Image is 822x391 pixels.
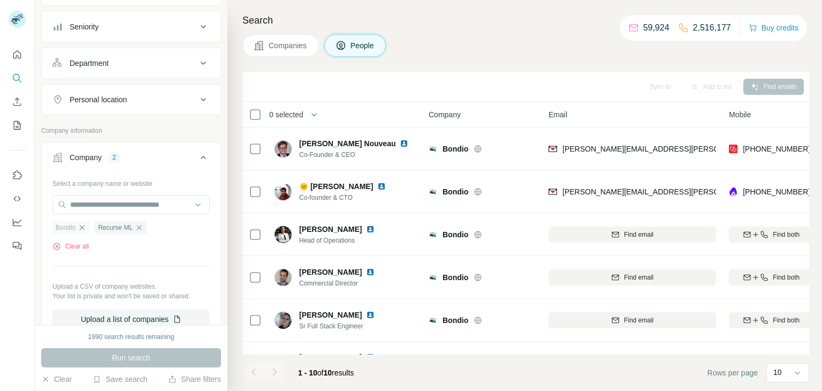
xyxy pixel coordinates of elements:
button: Buy credits [749,20,798,35]
span: Bondio [443,144,468,154]
p: 10 [773,367,782,378]
button: Feedback [9,236,26,255]
div: Seniority [70,21,98,32]
span: Rows per page [707,367,758,378]
span: Email [549,109,567,120]
span: [PERSON_NAME][EMAIL_ADDRESS][PERSON_NAME][DOMAIN_NAME] [562,145,813,153]
img: Logo of Bondio [429,230,437,239]
p: Your list is private and won't be saved or shared. [52,291,210,301]
img: Avatar [275,183,292,200]
span: [PERSON_NAME] Nouveau [299,138,395,149]
span: Bondio [443,229,468,240]
span: Mobile [729,109,751,120]
span: 0 selected [269,109,303,120]
span: Find both [773,273,800,282]
span: Find email [624,315,653,325]
button: Clear [41,374,72,385]
button: Enrich CSV [9,92,26,111]
img: Logo of Bondio [429,273,437,282]
span: Find email [624,273,653,282]
button: Search [9,69,26,88]
span: Head of Operations [299,236,387,245]
img: Avatar [275,312,292,329]
button: Find email [549,269,716,285]
button: Save search [93,374,147,385]
div: 2 [108,153,120,162]
div: Personal location [70,94,127,105]
span: Bondio [443,272,468,283]
img: LinkedIn logo [366,353,375,362]
img: Avatar [275,226,292,243]
button: Find both [729,312,813,328]
span: Co-Founder & CEO [299,150,417,160]
img: provider findymail logo [549,144,557,154]
button: Share filters [168,374,221,385]
img: Logo of Bondio [429,187,437,196]
button: Clear all [52,242,89,251]
span: Co-founder & CTO [299,193,399,202]
img: LinkedIn logo [377,182,386,191]
span: Companies [269,40,308,51]
img: Logo of Bondio [429,145,437,153]
span: Bondio [443,315,468,326]
p: 2,516,177 [693,21,731,34]
span: [PHONE_NUMBER] [743,187,810,196]
span: Bondio [443,186,468,197]
img: Avatar [275,355,292,372]
span: Find both [773,315,800,325]
img: Avatar [275,269,292,286]
button: Seniority [42,14,220,40]
span: [PERSON_NAME][EMAIL_ADDRESS][PERSON_NAME][DOMAIN_NAME] [562,187,813,196]
span: Find email [624,230,653,239]
span: 1 - 10 [298,369,317,377]
button: Find both [729,269,813,285]
img: LinkedIn logo [400,139,408,148]
span: 10 [324,369,332,377]
h4: Search [242,13,809,28]
p: Company information [41,126,221,136]
span: [PHONE_NUMBER] [743,145,810,153]
div: Select a company name or website [52,175,210,189]
span: 🌞 [PERSON_NAME] [299,181,373,192]
button: Use Surfe on LinkedIn [9,166,26,185]
button: Personal location [42,87,220,112]
span: [PERSON_NAME] [299,310,362,320]
span: of [317,369,324,377]
span: [PERSON_NAME] [299,352,362,363]
span: Sr Full Stack Engineer [299,321,387,331]
img: LinkedIn logo [366,268,375,276]
img: provider lusha logo [729,186,737,197]
img: Logo of Bondio [429,316,437,325]
span: People [351,40,375,51]
span: [PERSON_NAME] [299,224,362,235]
div: Company [70,152,102,163]
span: Company [429,109,461,120]
img: Avatar [275,140,292,157]
button: Find both [729,227,813,243]
span: Recurse ML [98,223,133,232]
button: Find email [549,227,716,243]
div: 1990 search results remaining [88,332,174,342]
span: Commercial Director [299,279,387,288]
button: Upload a list of companies [52,310,210,329]
button: Find email [549,312,716,328]
p: 59,924 [643,21,669,34]
button: Dashboard [9,213,26,232]
span: results [298,369,354,377]
button: Department [42,50,220,76]
button: My lists [9,116,26,135]
img: provider prospeo logo [729,144,737,154]
span: [PERSON_NAME] [299,267,362,277]
p: Upload a CSV of company websites. [52,282,210,291]
button: Use Surfe API [9,189,26,208]
div: Department [70,58,109,69]
button: Quick start [9,45,26,64]
button: Company2 [42,145,220,175]
span: Find both [773,230,800,239]
img: LinkedIn logo [366,311,375,319]
img: LinkedIn logo [366,225,375,234]
img: provider findymail logo [549,186,557,197]
span: Bondio [56,223,75,232]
